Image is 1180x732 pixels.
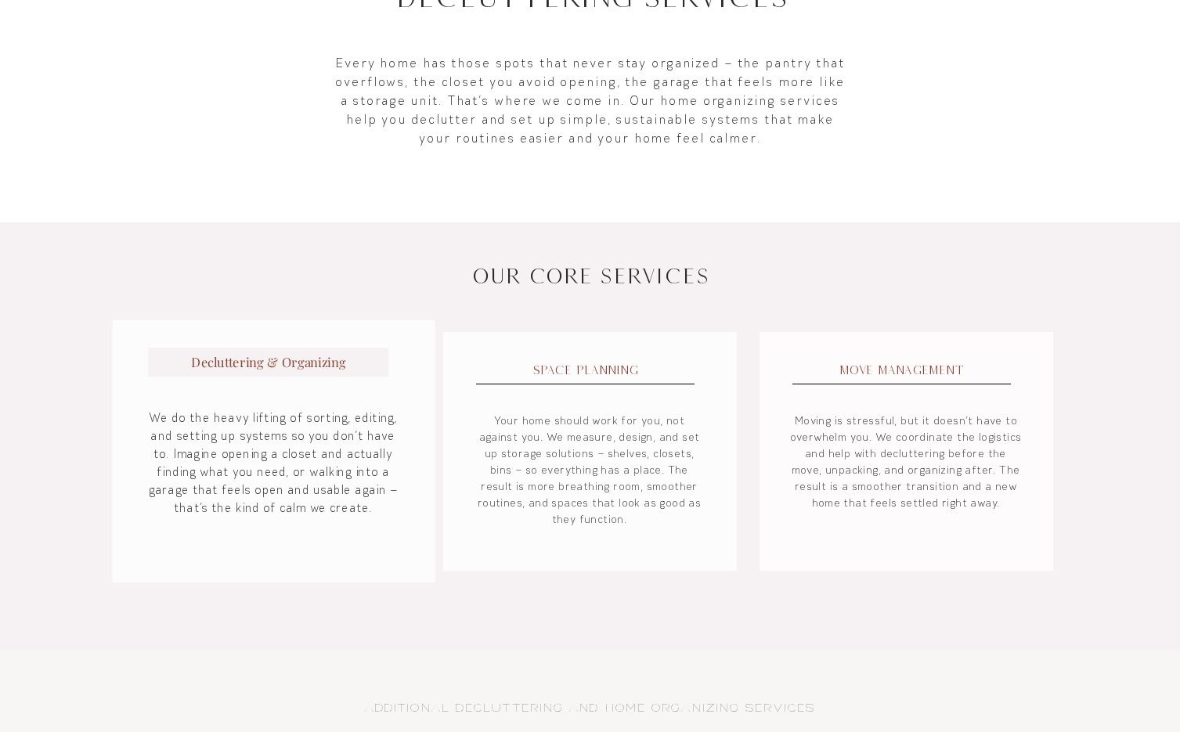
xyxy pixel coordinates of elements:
[839,363,965,377] span: MOVE MANAGEMENT
[478,413,702,526] a: Your home should work for you, not against you. We measure, design, and set up storage solutions ...
[792,357,1011,384] a: MOVE MANAGEMENT
[207,261,975,291] h2: OUR CORE SERVICES
[532,363,638,377] span: SPACE PLANNING
[207,700,973,716] h6: ADDITIONAL DECLUTTERING AND HOME ORGANIZING SERVICES
[191,353,345,370] span: Decluttering & Organizing
[332,53,850,147] p: Every home has those spots that never stay organized — the pantry that overflows, the closet you ...
[146,409,402,517] p: We do the heavy lifting of sorting, editing, and setting up systems so you don’t have to. Imagine...
[790,413,1023,511] p: Moving is stressful, but it doesn’t have to overwhelm you. We coordinate the logistics and help w...
[476,357,695,384] a: SPACE PLANNING
[148,348,388,378] a: Decluttering & Organizing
